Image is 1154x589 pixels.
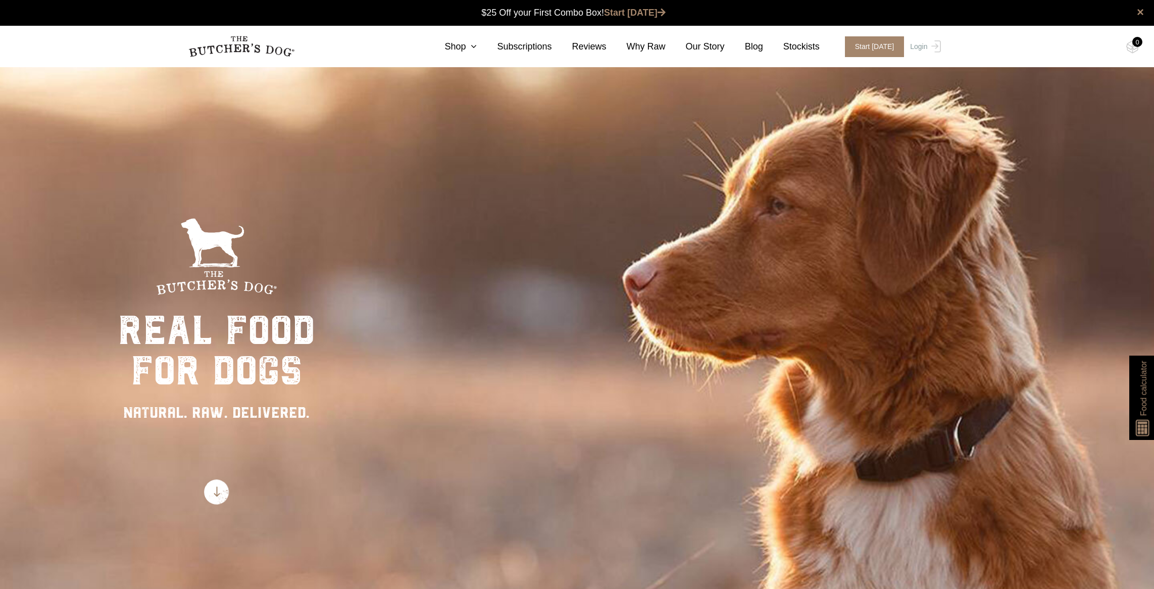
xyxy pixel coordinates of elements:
[607,40,666,54] a: Why Raw
[1132,37,1142,47] div: 0
[424,40,477,54] a: Shop
[1137,361,1149,416] span: Food calculator
[604,8,666,18] a: Start [DATE]
[1137,6,1144,18] a: close
[477,40,551,54] a: Subscriptions
[1126,40,1139,54] img: TBD_Cart-Empty.png
[908,36,940,57] a: Login
[118,310,315,391] div: real food for dogs
[845,36,905,57] span: Start [DATE]
[725,40,763,54] a: Blog
[118,401,315,424] div: NATURAL. RAW. DELIVERED.
[763,40,820,54] a: Stockists
[835,36,908,57] a: Start [DATE]
[666,40,725,54] a: Our Story
[552,40,607,54] a: Reviews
